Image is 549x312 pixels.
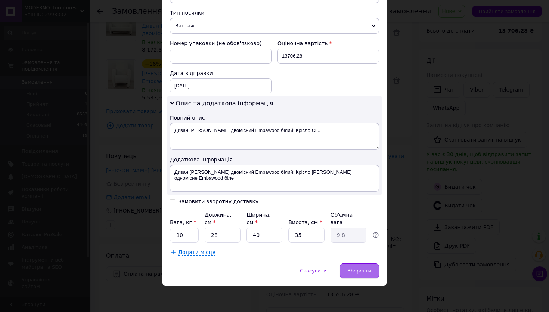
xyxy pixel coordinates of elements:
div: Оціночна вартість [277,40,379,47]
label: Вага, кг [170,219,196,225]
label: Висота, см [288,219,322,225]
span: Опис та додаткова інформація [176,100,273,107]
textarea: Диван [PERSON_NAME] двомісний Embawood білий; Крісло [PERSON_NAME] одномісне Embawood біле [170,165,379,192]
div: Номер упаковки (не обов'язково) [170,40,272,47]
div: Об'ємна вага [331,211,366,226]
label: Ширина, см [246,212,270,225]
div: Додаткова інформація [170,156,379,163]
span: Додати місце [178,249,215,256]
span: Скасувати [300,268,326,274]
textarea: Диван [PERSON_NAME] двомісний Embawood білий; Крісло Сі... [170,123,379,150]
label: Довжина, см [205,212,232,225]
span: Зберегти [348,268,371,274]
div: Замовити зворотну доставку [178,198,258,205]
div: Повний опис [170,114,379,121]
span: Вантаж [170,18,379,34]
div: Дата відправки [170,69,272,77]
span: Тип посилки [170,10,204,16]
